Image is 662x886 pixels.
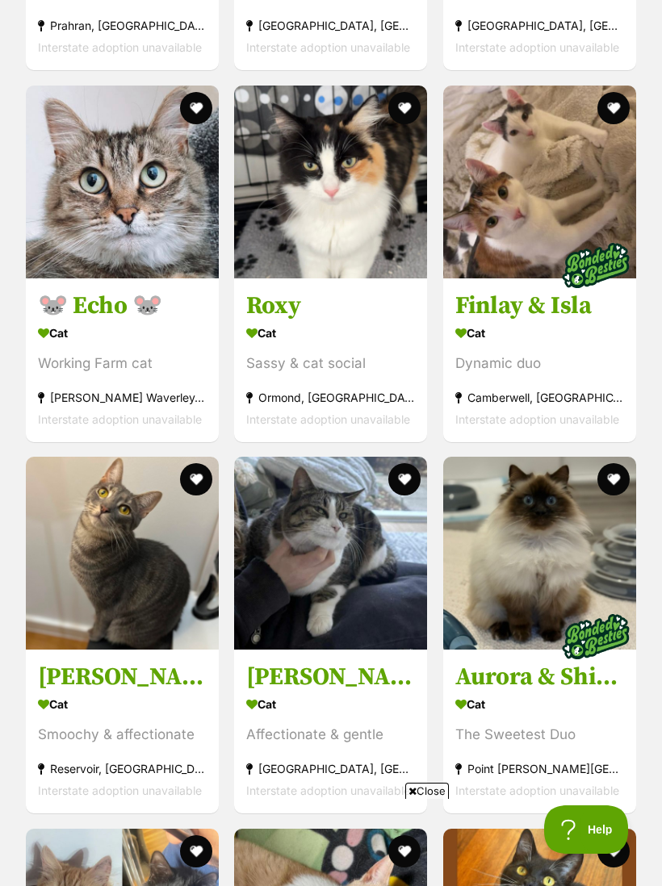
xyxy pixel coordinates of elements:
[455,15,624,36] div: [GEOGRAPHIC_DATA], [GEOGRAPHIC_DATA]
[246,724,415,746] div: Affectionate & gentle
[37,805,625,878] iframe: Advertisement
[246,386,415,407] div: Ormond, [GEOGRAPHIC_DATA]
[38,40,202,54] span: Interstate adoption unavailable
[246,320,415,344] div: Cat
[455,662,624,692] h3: Aurora & Shiloh
[180,463,212,495] button: favourite
[455,758,624,779] div: Point [PERSON_NAME][GEOGRAPHIC_DATA]
[246,784,410,797] span: Interstate adoption unavailable
[246,40,410,54] span: Interstate adoption unavailable
[26,650,219,813] a: [PERSON_NAME] Cat Smoochy & affectionate Reservoir, [GEOGRAPHIC_DATA] Interstate adoption unavail...
[405,783,449,799] span: Close
[443,457,636,650] img: Aurora & Shiloh
[455,352,624,374] div: Dynamic duo
[38,320,207,344] div: Cat
[246,15,415,36] div: [GEOGRAPHIC_DATA], [GEOGRAPHIC_DATA]
[180,92,212,124] button: favourite
[38,662,207,692] h3: [PERSON_NAME]
[246,412,410,425] span: Interstate adoption unavailable
[544,805,630,854] iframe: Help Scout Beacon - Open
[38,412,202,425] span: Interstate adoption unavailable
[246,758,415,779] div: [GEOGRAPHIC_DATA], [GEOGRAPHIC_DATA]
[38,290,207,320] h3: 🐭 Echo 🐭
[26,86,219,278] img: 🐭 Echo 🐭
[555,224,636,305] img: bonded besties
[26,278,219,441] a: 🐭 Echo 🐭 Cat Working Farm cat [PERSON_NAME] Waverley, [GEOGRAPHIC_DATA] Interstate adoption unava...
[246,662,415,692] h3: [PERSON_NAME]
[38,15,207,36] div: Prahran, [GEOGRAPHIC_DATA]
[455,40,619,54] span: Interstate adoption unavailable
[38,352,207,374] div: Working Farm cat
[234,86,427,278] img: Roxy
[455,784,619,797] span: Interstate adoption unavailable
[443,650,636,813] a: Aurora & Shiloh Cat The Sweetest Duo Point [PERSON_NAME][GEOGRAPHIC_DATA] Interstate adoption una...
[389,463,421,495] button: favourite
[246,290,415,320] h3: Roxy
[38,724,207,746] div: Smoochy & affectionate
[38,758,207,779] div: Reservoir, [GEOGRAPHIC_DATA]
[455,320,624,344] div: Cat
[246,352,415,374] div: Sassy & cat social
[38,386,207,407] div: [PERSON_NAME] Waverley, [GEOGRAPHIC_DATA]
[455,386,624,407] div: Camberwell, [GEOGRAPHIC_DATA]
[234,278,427,441] a: Roxy Cat Sassy & cat social Ormond, [GEOGRAPHIC_DATA] Interstate adoption unavailable favourite
[443,86,636,278] img: Finlay & Isla
[597,463,630,495] button: favourite
[234,650,427,813] a: [PERSON_NAME] Cat Affectionate & gentle [GEOGRAPHIC_DATA], [GEOGRAPHIC_DATA] Interstate adoption ...
[443,278,636,441] a: Finlay & Isla Cat Dynamic duo Camberwell, [GEOGRAPHIC_DATA] Interstate adoption unavailable favou...
[455,412,619,425] span: Interstate adoption unavailable
[455,692,624,716] div: Cat
[26,457,219,650] img: Sally
[455,290,624,320] h3: Finlay & Isla
[38,692,207,716] div: Cat
[555,596,636,677] img: bonded besties
[246,692,415,716] div: Cat
[597,92,630,124] button: favourite
[455,724,624,746] div: The Sweetest Duo
[389,92,421,124] button: favourite
[38,784,202,797] span: Interstate adoption unavailable
[234,457,427,650] img: Peggy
